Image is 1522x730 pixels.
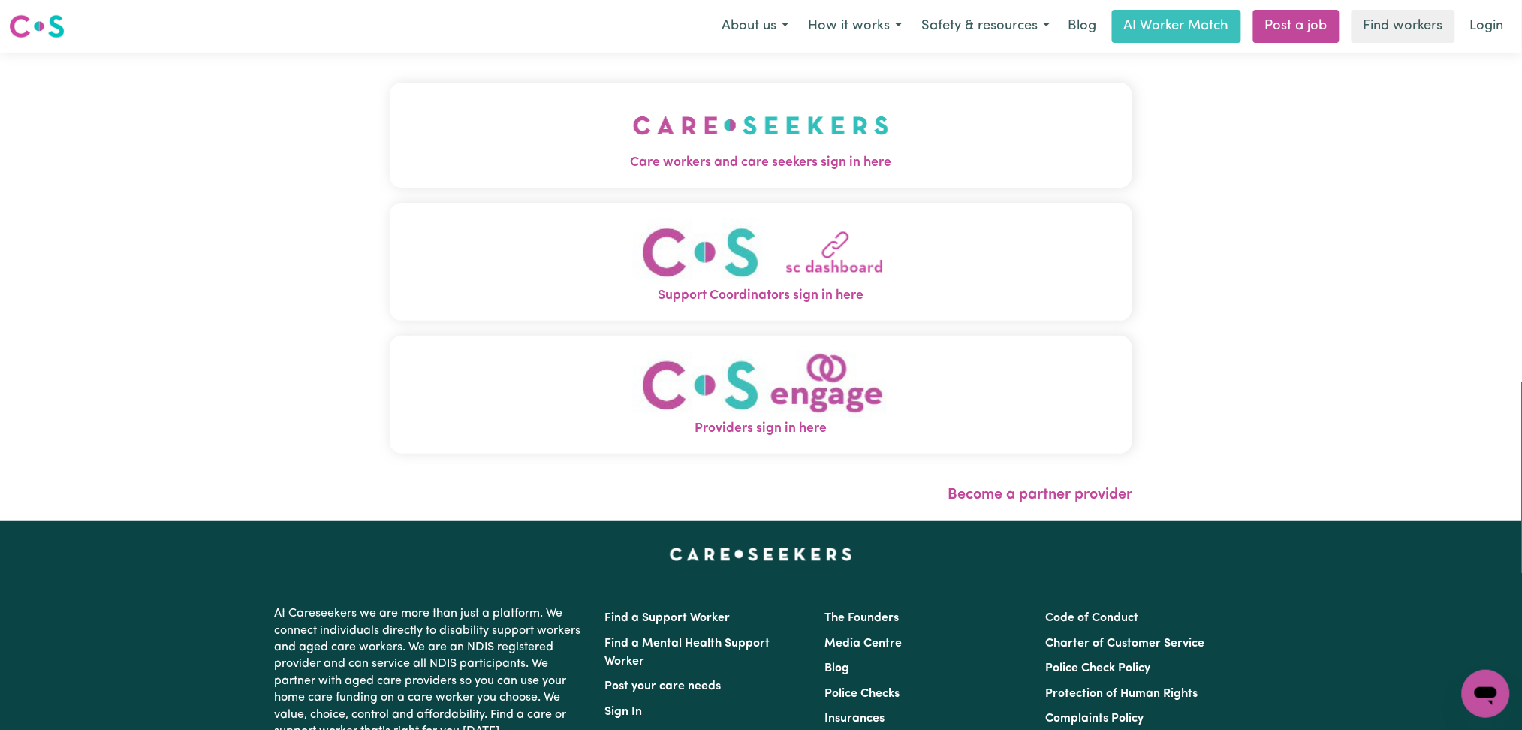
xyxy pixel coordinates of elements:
a: AI Worker Match [1112,10,1241,43]
button: Safety & resources [912,11,1059,42]
a: Find a Support Worker [605,612,731,624]
a: Post a job [1253,10,1340,43]
a: Careseekers logo [9,9,65,44]
a: Complaints Policy [1045,713,1144,725]
button: Care workers and care seekers sign in here [390,83,1133,188]
button: About us [712,11,798,42]
a: Login [1461,10,1513,43]
iframe: Button to launch messaging window [1462,670,1510,718]
img: Careseekers logo [9,13,65,40]
span: Providers sign in here [390,419,1133,439]
a: Careseekers home page [670,548,852,560]
a: Find a Mental Health Support Worker [605,638,770,668]
a: Sign In [605,706,643,718]
a: Police Checks [825,688,900,700]
a: Code of Conduct [1045,612,1138,624]
span: Care workers and care seekers sign in here [390,153,1133,173]
a: Blog [1059,10,1106,43]
a: Become a partner provider [948,487,1132,502]
a: Post your care needs [605,680,722,692]
a: Media Centre [825,638,903,650]
span: Support Coordinators sign in here [390,286,1133,306]
button: Support Coordinators sign in here [390,203,1133,321]
a: The Founders [825,612,900,624]
button: How it works [798,11,912,42]
button: Providers sign in here [390,336,1133,454]
a: Find workers [1352,10,1455,43]
a: Blog [825,662,850,674]
a: Police Check Policy [1045,662,1150,674]
a: Insurances [825,713,885,725]
a: Protection of Human Rights [1045,688,1198,700]
a: Charter of Customer Service [1045,638,1204,650]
